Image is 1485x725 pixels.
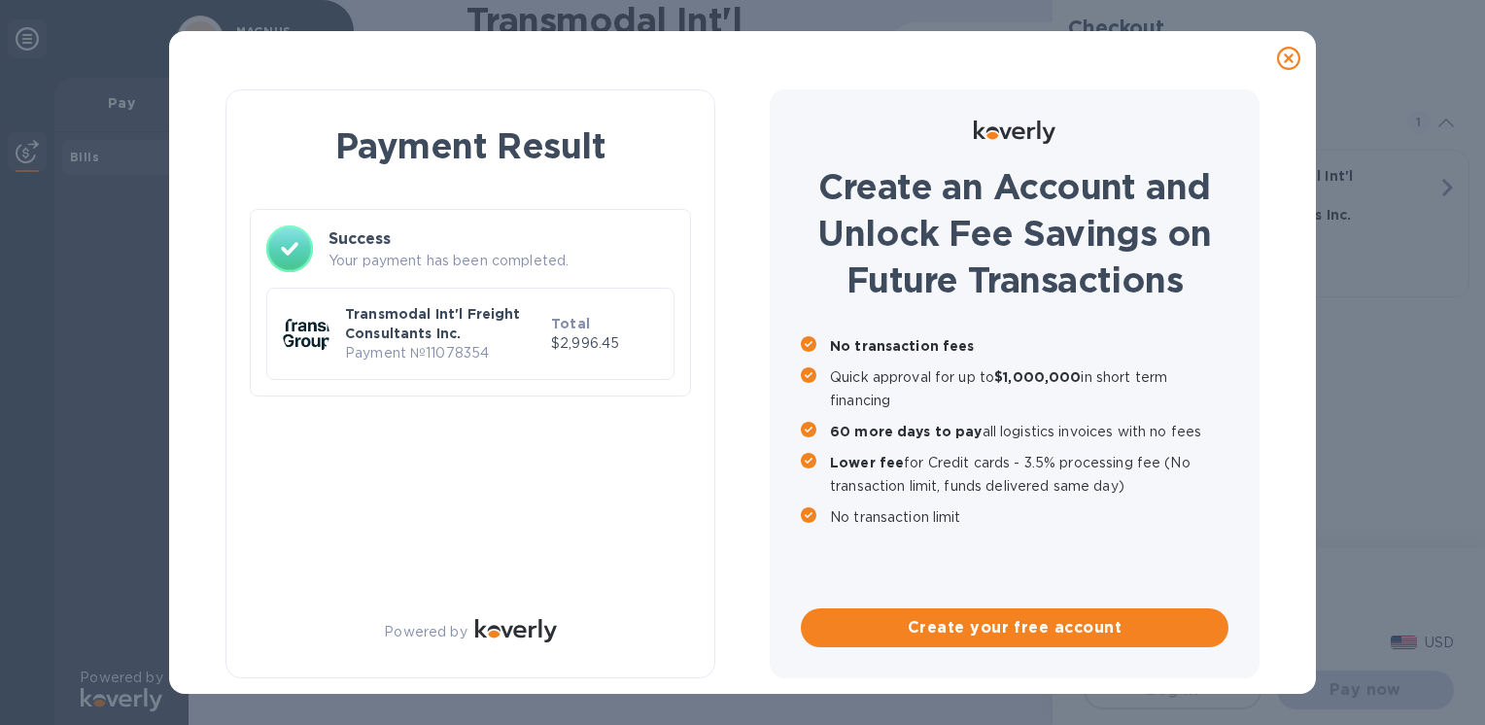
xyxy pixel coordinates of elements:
b: Total [551,316,590,331]
p: all logistics invoices with no fees [830,420,1228,443]
b: 60 more days to pay [830,424,983,439]
p: Quick approval for up to in short term financing [830,365,1228,412]
span: Create your free account [816,616,1213,639]
b: $1,000,000 [994,369,1081,385]
p: No transaction limit [830,505,1228,529]
img: Logo [475,619,557,642]
p: Your payment has been completed. [328,251,674,271]
h1: Payment Result [258,121,683,170]
p: Transmodal Int'l Freight Consultants Inc. [345,304,543,343]
h3: Success [328,227,674,251]
b: No transaction fees [830,338,975,354]
img: Logo [974,121,1055,144]
h1: Create an Account and Unlock Fee Savings on Future Transactions [801,163,1228,303]
p: for Credit cards - 3.5% processing fee (No transaction limit, funds delivered same day) [830,451,1228,498]
p: Powered by [384,622,466,642]
b: Lower fee [830,455,904,470]
p: $2,996.45 [551,333,658,354]
button: Create your free account [801,608,1228,647]
p: Payment № 11078354 [345,343,543,363]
